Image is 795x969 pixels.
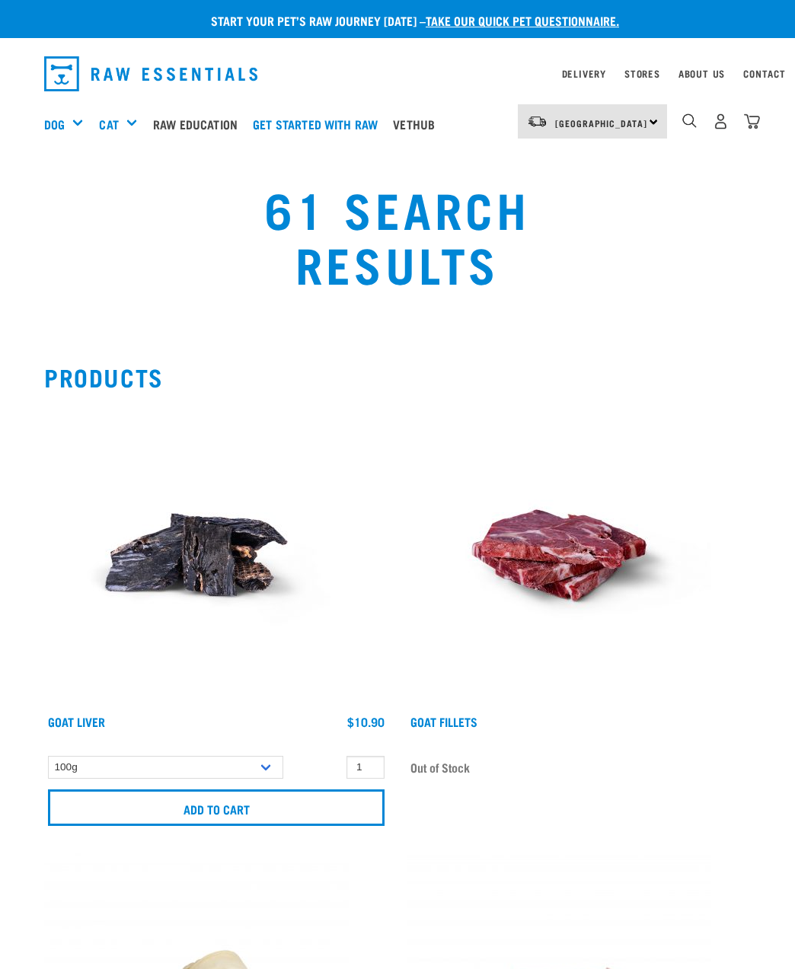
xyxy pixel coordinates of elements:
[99,115,118,133] a: Cat
[44,363,751,390] h2: Products
[44,115,65,133] a: Dog
[149,94,249,155] a: Raw Education
[562,71,606,76] a: Delivery
[624,71,660,76] a: Stores
[249,94,389,155] a: Get started with Raw
[347,715,385,728] div: $10.90
[32,50,763,97] nav: dropdown navigation
[44,403,349,707] img: Goat Liver
[407,403,711,707] img: Raw Essentials Goat Fillets
[744,113,760,129] img: home-icon@2x.png
[426,17,619,24] a: take our quick pet questionnaire.
[410,718,477,725] a: Goat Fillets
[713,113,729,129] img: user.png
[44,56,257,91] img: Raw Essentials Logo
[48,718,105,725] a: Goat Liver
[555,120,647,126] span: [GEOGRAPHIC_DATA]
[410,756,470,779] span: Out of Stock
[678,71,725,76] a: About Us
[346,756,385,779] input: 1
[160,180,635,290] h1: 61 Search Results
[743,71,786,76] a: Contact
[682,113,697,128] img: home-icon-1@2x.png
[48,789,385,826] input: Add to cart
[527,115,548,129] img: van-moving.png
[389,94,446,155] a: Vethub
